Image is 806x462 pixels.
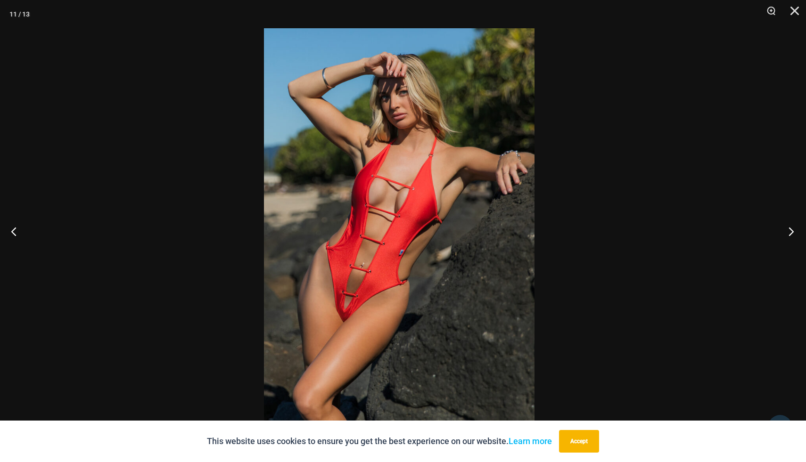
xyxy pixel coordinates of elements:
[509,436,552,446] a: Learn more
[771,208,806,255] button: Next
[264,28,535,434] img: Link Tangello 8650 One Piece Monokini 02
[207,434,552,448] p: This website uses cookies to ensure you get the best experience on our website.
[9,7,30,21] div: 11 / 13
[559,430,599,453] button: Accept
